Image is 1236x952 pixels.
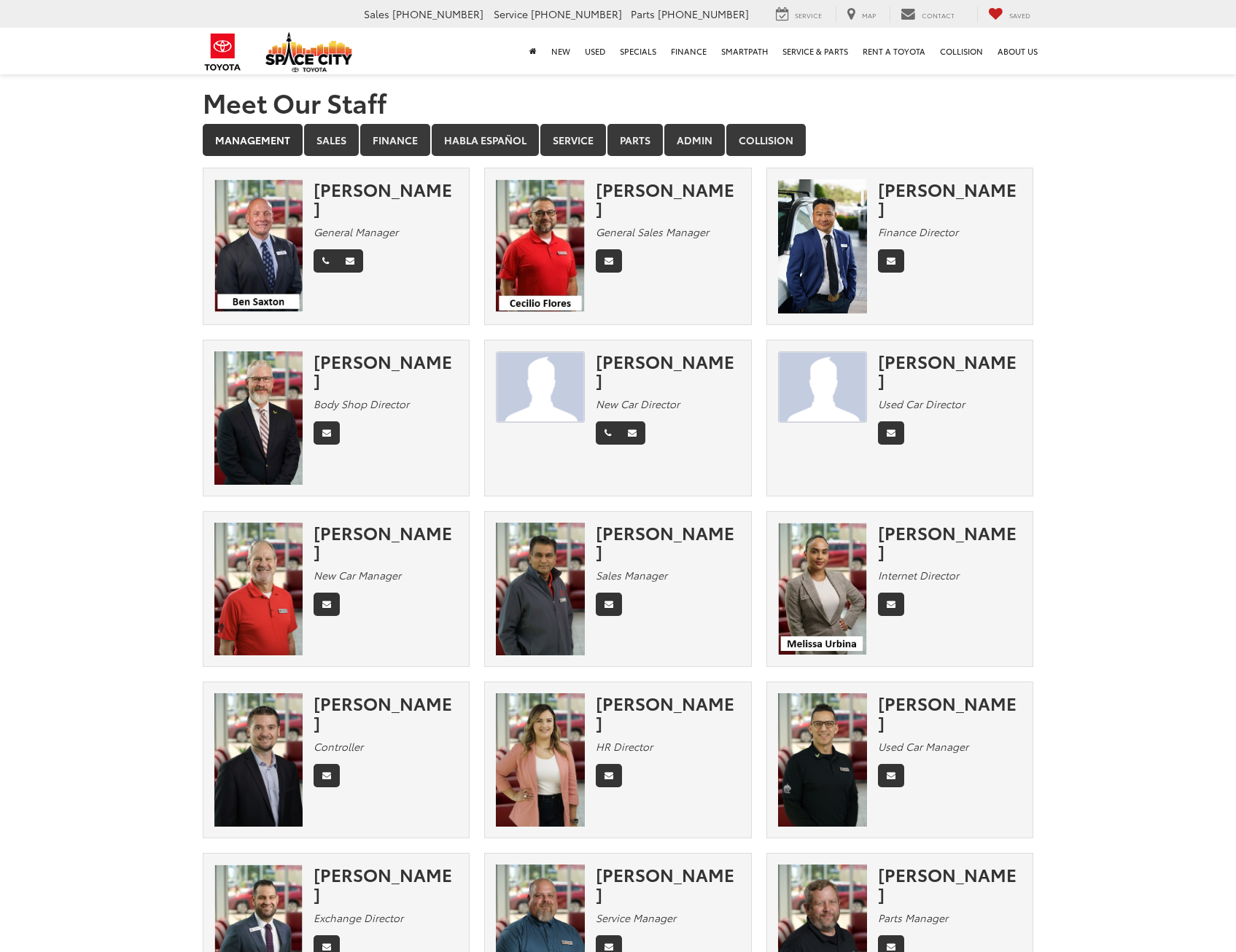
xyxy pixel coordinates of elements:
a: Email [878,593,904,616]
a: Email [314,593,340,616]
a: Management [203,124,303,156]
div: [PERSON_NAME] [596,693,740,732]
a: SmartPath [714,28,775,74]
div: [PERSON_NAME] [878,693,1022,732]
img: Olivia Ellenberger [496,693,585,827]
a: Phone [314,249,338,273]
div: [PERSON_NAME] [314,865,458,903]
em: Internet Director [878,568,959,582]
span: Contact [922,10,955,20]
a: My Saved Vehicles [977,7,1041,23]
div: [PERSON_NAME] [878,865,1022,903]
span: Parts [631,7,655,21]
span: Saved [1009,10,1030,20]
em: Used Car Manager [878,739,968,754]
div: [PERSON_NAME] [878,179,1022,218]
a: Email [314,421,340,445]
a: About Us [990,28,1045,74]
em: Parts Manager [878,910,948,925]
a: New [544,28,578,74]
a: Service [765,7,833,23]
em: Exchange Director [314,910,403,925]
a: Email [878,764,904,787]
div: [PERSON_NAME] [314,693,458,732]
span: Service [795,10,822,20]
a: Finance [360,124,430,156]
span: Map [862,10,876,20]
a: Home [522,28,544,74]
a: Service & Parts [775,28,855,74]
a: Specials [613,28,664,74]
img: Ben Saxton [214,179,303,313]
img: Nam Pham [778,179,867,313]
a: Collision [726,124,806,156]
em: New Car Manager [314,568,401,582]
img: Cecilio Flores [496,179,585,313]
span: Service [494,7,528,21]
a: Email [878,421,904,445]
a: Service [540,124,606,156]
h1: Meet Our Staff [203,87,1034,117]
span: Sales [364,7,389,21]
img: Sean Patterson [214,351,303,485]
img: JAMES TAYLOR [496,351,585,424]
a: Email [596,593,622,616]
a: Phone [596,421,620,445]
em: Sales Manager [596,568,667,582]
img: Melissa Urbina [778,523,867,655]
em: General Manager [314,225,398,239]
div: [PERSON_NAME] [314,351,458,390]
span: [PHONE_NUMBER] [392,7,483,21]
em: Controller [314,739,363,754]
div: [PERSON_NAME] [878,523,1022,561]
em: General Sales Manager [596,225,709,239]
a: Collision [933,28,990,74]
a: Sales [304,124,359,156]
a: Rent a Toyota [855,28,933,74]
span: [PHONE_NUMBER] [658,7,749,21]
img: Space City Toyota [265,32,353,72]
img: Toyota [195,28,250,76]
div: [PERSON_NAME] [596,523,740,561]
div: [PERSON_NAME] [596,865,740,903]
a: Habla Español [432,124,539,156]
div: [PERSON_NAME] [596,179,740,218]
em: New Car Director [596,397,680,411]
div: [PERSON_NAME] [314,179,458,218]
em: HR Director [596,739,653,754]
a: Used [578,28,613,74]
a: Email [314,764,340,787]
div: [PERSON_NAME] [596,351,740,390]
a: Email [337,249,363,273]
em: Service Manager [596,910,676,925]
img: Scott Bullis [214,693,303,827]
a: Map [836,7,887,23]
a: Parts [607,124,663,156]
img: Oz Ali [496,523,585,656]
a: Admin [664,124,725,156]
img: Marco Compean [778,351,867,424]
em: Used Car Director [878,397,965,411]
a: Email [878,249,904,273]
a: Email [596,764,622,787]
img: Candelario Perez [778,693,867,827]
a: Email [619,421,645,445]
a: Email [596,249,622,273]
span: [PHONE_NUMBER] [531,7,622,21]
div: [PERSON_NAME] [878,351,1022,390]
a: Finance [664,28,714,74]
a: Contact [890,7,965,23]
div: Department Tabs [203,124,1034,157]
img: David Hardy [214,523,303,656]
em: Body Shop Director [314,397,409,411]
div: [PERSON_NAME] [314,523,458,561]
em: Finance Director [878,225,958,239]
